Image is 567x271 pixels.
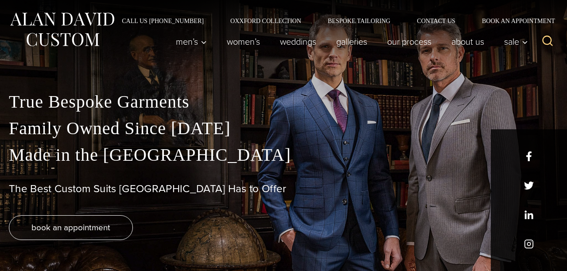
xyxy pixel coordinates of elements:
a: Our Process [377,33,442,50]
span: book an appointment [31,221,110,234]
a: weddings [270,33,326,50]
a: Contact Us [404,18,469,24]
button: View Search Form [537,31,558,52]
a: Call Us [PHONE_NUMBER] [109,18,217,24]
nav: Secondary Navigation [109,18,558,24]
p: True Bespoke Garments Family Owned Since [DATE] Made in the [GEOGRAPHIC_DATA] [9,89,558,168]
a: Galleries [326,33,377,50]
h1: The Best Custom Suits [GEOGRAPHIC_DATA] Has to Offer [9,182,558,195]
img: Alan David Custom [9,10,115,49]
span: Sale [504,37,528,46]
span: Men’s [176,37,207,46]
a: Women’s [217,33,270,50]
a: Oxxford Collection [217,18,315,24]
a: book an appointment [9,215,133,240]
a: Book an Appointment [469,18,558,24]
a: Bespoke Tailoring [315,18,404,24]
a: About Us [442,33,494,50]
nav: Primary Navigation [166,33,533,50]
